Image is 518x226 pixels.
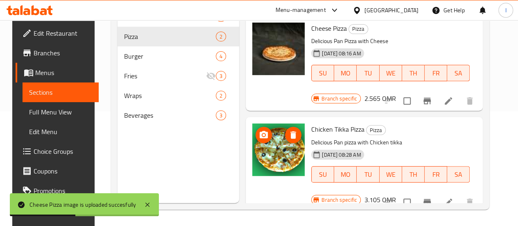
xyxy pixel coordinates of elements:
[118,4,240,128] nav: Menu sections
[334,166,357,183] button: MO
[383,169,399,180] span: WE
[417,192,437,212] button: Branch-specific-item
[428,169,444,180] span: FR
[29,87,92,97] span: Sections
[16,161,99,181] a: Coupons
[29,127,92,137] span: Edit Menu
[505,6,506,15] span: I
[216,91,226,100] div: items
[16,63,99,82] a: Menus
[319,151,364,159] span: [DATE] 08:28 AM
[366,125,386,135] div: Pizza
[124,71,206,81] span: Fries
[337,67,353,79] span: MO
[360,67,376,79] span: TU
[118,46,240,66] div: Burger4
[124,51,216,61] span: Burger
[216,92,226,100] span: 2
[256,127,272,143] button: upload picture
[398,92,416,110] span: Select to update
[425,65,447,81] button: FR
[428,67,444,79] span: FR
[405,169,421,180] span: TH
[29,200,136,209] div: Cheese Pizza image is uploaded succesfully
[364,93,396,104] h6: 2.565 OMR
[16,142,99,161] a: Choice Groups
[16,181,99,201] a: Promotions
[311,65,334,81] button: SU
[124,91,216,100] span: Wraps
[318,196,360,204] span: Branch specific
[124,110,216,120] span: Beverages
[118,66,240,86] div: Fries3
[276,5,326,15] div: Menu-management
[311,137,470,148] p: Delicious Pan pizza with Chicken tikka
[334,65,357,81] button: MO
[357,166,379,183] button: TU
[447,65,470,81] button: SA
[337,169,353,180] span: MO
[398,194,416,211] span: Select to update
[216,33,226,41] span: 2
[311,22,347,34] span: Cheese Pizza
[450,169,466,180] span: SA
[318,95,360,103] span: Branch specific
[216,51,226,61] div: items
[402,166,425,183] button: TH
[348,24,368,34] div: Pizza
[311,166,334,183] button: SU
[425,166,447,183] button: FR
[383,67,399,79] span: WE
[216,71,226,81] div: items
[315,67,331,79] span: SU
[118,105,240,125] div: Beverages3
[118,27,240,46] div: Pizza2
[447,166,470,183] button: SA
[366,126,385,135] span: Pizza
[380,65,402,81] button: WE
[380,166,402,183] button: WE
[216,110,226,120] div: items
[29,107,92,117] span: Full Menu View
[206,71,216,81] svg: Inactive section
[35,68,92,78] span: Menus
[252,123,305,176] img: Chicken Tikka Pizza
[405,67,421,79] span: TH
[216,72,226,80] span: 3
[402,65,425,81] button: TH
[315,169,331,180] span: SU
[349,24,368,34] span: Pizza
[23,82,99,102] a: Sections
[311,36,470,46] p: Delicious Pan Pizza with Cheese
[34,146,92,156] span: Choice Groups
[216,53,226,60] span: 4
[34,166,92,176] span: Coupons
[460,91,480,111] button: delete
[450,67,466,79] span: SA
[285,127,301,143] button: delete image
[124,32,216,41] span: Pizza
[34,28,92,38] span: Edit Restaurant
[364,6,418,15] div: [GEOGRAPHIC_DATA]
[319,50,364,57] span: [DATE] 08:16 AM
[417,91,437,111] button: Branch-specific-item
[16,23,99,43] a: Edit Restaurant
[23,122,99,142] a: Edit Menu
[364,194,396,205] h6: 3.105 OMR
[118,86,240,105] div: Wraps2
[16,43,99,63] a: Branches
[23,102,99,122] a: Full Menu View
[460,192,480,212] button: delete
[216,112,226,119] span: 3
[34,186,92,196] span: Promotions
[252,23,305,75] img: Cheese Pizza
[34,48,92,58] span: Branches
[311,123,364,135] span: Chicken Tikka Pizza
[443,96,453,106] a: Edit menu item
[357,65,379,81] button: TU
